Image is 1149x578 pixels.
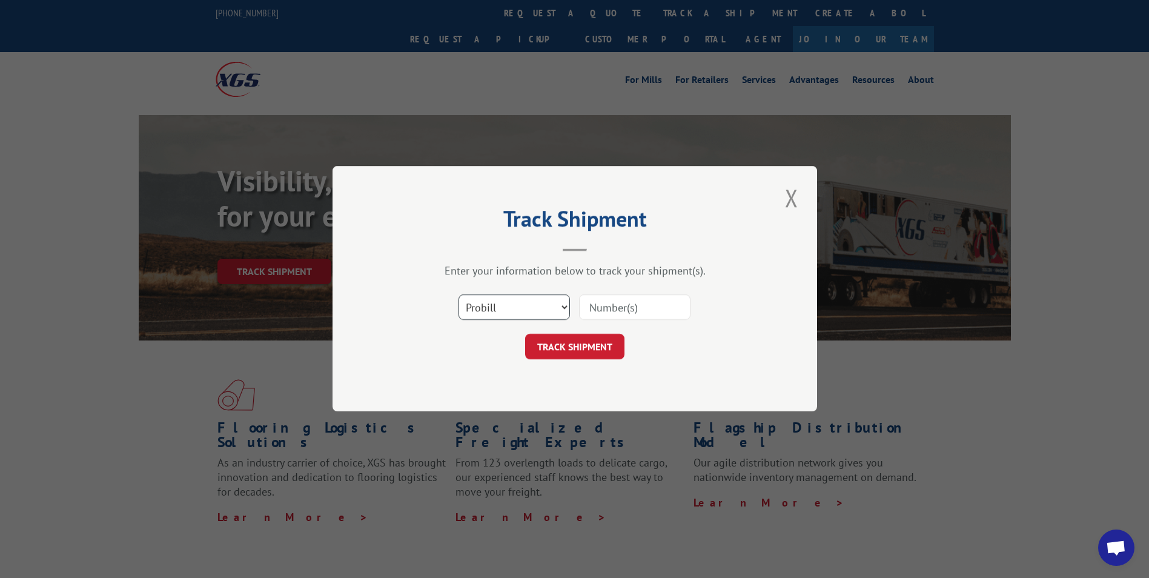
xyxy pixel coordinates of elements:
a: Open chat [1098,530,1134,566]
input: Number(s) [579,295,690,321]
div: Enter your information below to track your shipment(s). [393,264,757,278]
button: TRACK SHIPMENT [525,334,624,360]
h2: Track Shipment [393,210,757,233]
button: Close modal [781,181,802,214]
